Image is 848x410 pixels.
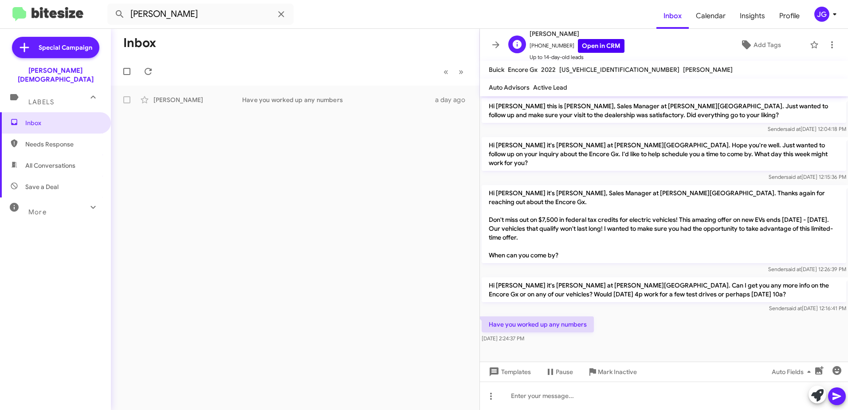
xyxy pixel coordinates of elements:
div: jg [814,7,829,22]
span: Inbox [25,118,101,127]
button: Previous [438,63,454,81]
div: a day ago [435,95,472,104]
span: said at [785,126,801,132]
span: Sender [DATE] 12:15:36 PM [769,173,846,180]
span: Add Tags [754,37,781,53]
div: Have you worked up any numbers [242,95,435,104]
button: Templates [480,364,538,380]
span: All Conversations [25,161,75,170]
span: Encore Gx [508,66,538,74]
span: Special Campaign [39,43,92,52]
span: Sender [DATE] 12:26:39 PM [768,266,846,272]
span: said at [786,173,801,180]
span: said at [786,305,802,311]
span: said at [785,266,801,272]
a: Profile [772,3,807,29]
button: jg [807,7,838,22]
a: Special Campaign [12,37,99,58]
nav: Page navigation example [439,63,469,81]
span: Auto Fields [772,364,814,380]
span: Sender [DATE] 12:16:41 PM [769,305,846,311]
a: Insights [733,3,772,29]
span: [DATE] 2:24:37 PM [482,335,524,342]
div: [PERSON_NAME] [153,95,242,104]
button: Next [453,63,469,81]
span: « [444,66,448,77]
button: Add Tags [715,37,805,53]
h1: Inbox [123,36,156,50]
span: Up to 14-day-old leads [530,53,624,62]
span: Needs Response [25,140,101,149]
span: Mark Inactive [598,364,637,380]
span: » [459,66,463,77]
p: Hi [PERSON_NAME] it's [PERSON_NAME] at [PERSON_NAME][GEOGRAPHIC_DATA]. Can I get you any more inf... [482,277,846,302]
span: Templates [487,364,531,380]
span: Pause [556,364,573,380]
span: [PERSON_NAME] [530,28,624,39]
span: Buick [489,66,504,74]
span: Active Lead [533,83,567,91]
span: Labels [28,98,54,106]
span: 2022 [541,66,556,74]
p: Hi [PERSON_NAME] it's [PERSON_NAME], Sales Manager at [PERSON_NAME][GEOGRAPHIC_DATA]. Thanks agai... [482,185,846,263]
button: Mark Inactive [580,364,644,380]
span: More [28,208,47,216]
span: [PERSON_NAME] [683,66,733,74]
span: [US_VEHICLE_IDENTIFICATION_NUMBER] [559,66,679,74]
p: Hi [PERSON_NAME] it's [PERSON_NAME] at [PERSON_NAME][GEOGRAPHIC_DATA]. Hope you're well. Just wan... [482,137,846,171]
a: Open in CRM [578,39,624,53]
span: Auto Advisors [489,83,530,91]
button: Pause [538,364,580,380]
button: Auto Fields [765,364,821,380]
span: Sender [DATE] 12:04:18 PM [768,126,846,132]
p: Have you worked up any numbers [482,316,594,332]
a: Inbox [656,3,689,29]
span: [PHONE_NUMBER] [530,39,624,53]
input: Search [107,4,294,25]
a: Calendar [689,3,733,29]
span: Save a Deal [25,182,59,191]
p: Hi [PERSON_NAME] this is [PERSON_NAME], Sales Manager at [PERSON_NAME][GEOGRAPHIC_DATA]. Just wan... [482,98,846,123]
